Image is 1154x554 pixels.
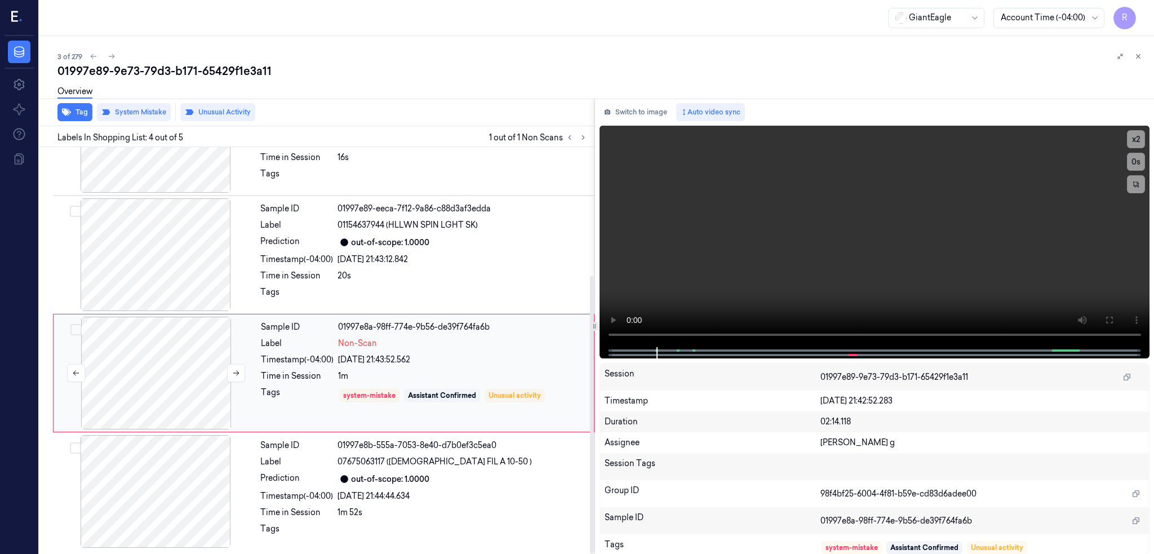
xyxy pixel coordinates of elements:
[338,270,588,282] div: 20s
[338,254,588,265] div: [DATE] 21:43:12.842
[825,543,878,553] div: system-mistake
[260,440,333,451] div: Sample ID
[57,132,183,144] span: Labels In Shopping List: 4 out of 5
[260,270,333,282] div: Time in Session
[70,442,81,454] button: Select row
[820,371,968,383] span: 01997e89-9e73-79d3-b171-65429f1e3a11
[57,52,82,61] span: 3 of 279
[338,440,588,451] div: 01997e8b-555a-7053-8e40-d7b0ef3c5ea0
[820,488,977,500] span: 98f4bf25-6004-4f81-b59e-cd83d6adee00
[338,456,532,468] span: 07675063117 ([DEMOGRAPHIC_DATA] FIL A 10-50 )
[820,395,1144,407] div: [DATE] 21:42:52.283
[676,103,745,121] button: Auto video sync
[260,219,333,231] div: Label
[338,370,587,382] div: 1m
[260,507,333,518] div: Time in Session
[489,391,541,401] div: Unusual activity
[260,168,333,186] div: Tags
[820,515,972,527] span: 01997e8a-98ff-774e-9b56-de39f764fa6b
[605,485,820,503] div: Group ID
[820,437,1144,449] div: [PERSON_NAME] g
[260,490,333,502] div: Timestamp (-04:00)
[70,206,81,217] button: Select row
[338,321,587,333] div: 01997e8a-98ff-774e-9b56-de39f764fa6b
[180,103,255,121] button: Unusual Activity
[820,416,1144,428] div: 02:14.118
[70,324,82,335] button: Select row
[338,354,587,366] div: [DATE] 21:43:52.562
[605,416,820,428] div: Duration
[261,321,334,333] div: Sample ID
[605,395,820,407] div: Timestamp
[605,458,820,476] div: Session Tags
[260,286,333,304] div: Tags
[260,203,333,215] div: Sample ID
[489,131,590,144] span: 1 out of 1 Non Scans
[338,203,588,215] div: 01997e89-eeca-7f12-9a86-c88d3af3edda
[890,543,958,553] div: Assistant Confirmed
[971,543,1023,553] div: Unusual activity
[605,368,820,386] div: Session
[1113,7,1136,29] button: R
[338,490,588,502] div: [DATE] 21:44:44.634
[338,152,588,163] div: 16s
[351,473,429,485] div: out-of-scope: 1.0000
[260,456,333,468] div: Label
[261,387,334,405] div: Tags
[605,437,820,449] div: Assignee
[97,103,171,121] button: System Mistake
[260,472,333,486] div: Prediction
[605,512,820,530] div: Sample ID
[338,219,478,231] span: 01154637944 (HLLWN SPIN LGHT SK)
[338,507,588,518] div: 1m 52s
[260,236,333,249] div: Prediction
[260,523,333,541] div: Tags
[57,103,92,121] button: Tag
[351,237,429,249] div: out-of-scope: 1.0000
[343,391,396,401] div: system-mistake
[57,86,92,99] a: Overview
[261,370,334,382] div: Time in Session
[260,152,333,163] div: Time in Session
[1127,130,1145,148] button: x2
[600,103,672,121] button: Switch to image
[1127,153,1145,171] button: 0s
[261,338,334,349] div: Label
[260,254,333,265] div: Timestamp (-04:00)
[338,338,377,349] span: Non-Scan
[408,391,476,401] div: Assistant Confirmed
[57,63,1145,79] div: 01997e89-9e73-79d3-b171-65429f1e3a11
[261,354,334,366] div: Timestamp (-04:00)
